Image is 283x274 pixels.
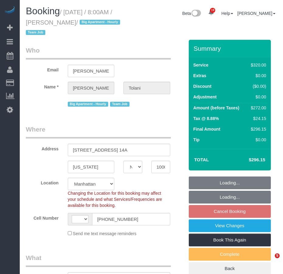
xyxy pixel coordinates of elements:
[248,126,266,132] div: $296.15
[189,219,271,232] a: View Changes
[248,115,266,122] div: $24.15
[191,10,201,18] img: New interface
[205,6,217,19] a: 19
[68,191,162,208] span: Changing the Location for this booking may affect your schedule and what Services/Frequencies are...
[182,11,201,16] a: Beta
[68,82,115,94] input: First Name
[248,137,266,143] div: $0.00
[92,213,170,225] input: Cell Number
[193,73,206,79] label: Extras
[73,231,136,236] span: Send me text message reminders
[248,62,266,68] div: $320.00
[123,82,170,94] input: Last Name
[68,102,108,107] span: Big Apartment - Hourly
[189,234,271,246] a: Book This Again
[193,94,217,100] label: Adjustment
[237,11,275,16] a: [PERSON_NAME]
[26,30,45,35] span: Team Job
[21,82,63,90] label: Name *
[193,105,239,111] label: Amount (before Taxes)
[193,115,219,122] label: Tax @ 8.88%
[210,8,215,13] span: 19
[26,46,171,60] legend: Who
[193,137,200,143] label: Tip
[21,65,63,73] label: Email
[26,125,171,139] legend: Where
[193,62,209,68] label: Service
[21,144,63,152] label: Address
[275,253,280,258] span: 5
[68,65,115,77] input: Email
[21,213,63,221] label: Cell Number
[248,83,266,89] div: ($0.00)
[230,157,265,163] h4: $296.15
[248,73,266,79] div: $0.00
[68,161,115,173] input: City
[193,83,212,89] label: Discount
[26,9,122,36] small: / [DATE] / 8:00AM / [PERSON_NAME]
[110,102,129,107] span: Team Job
[21,178,63,186] label: Location
[194,45,268,52] h3: Summary
[151,161,170,173] input: Zip Code
[221,11,233,16] a: Help
[262,253,277,268] iframe: Intercom live chat
[248,105,266,111] div: $272.00
[248,94,266,100] div: $0.00
[193,126,220,132] label: Final Amount
[26,253,171,267] legend: What
[26,6,60,16] span: Booking
[194,157,209,162] strong: Total
[4,6,16,15] img: Automaid Logo
[80,20,120,25] span: Big Apartment - Hourly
